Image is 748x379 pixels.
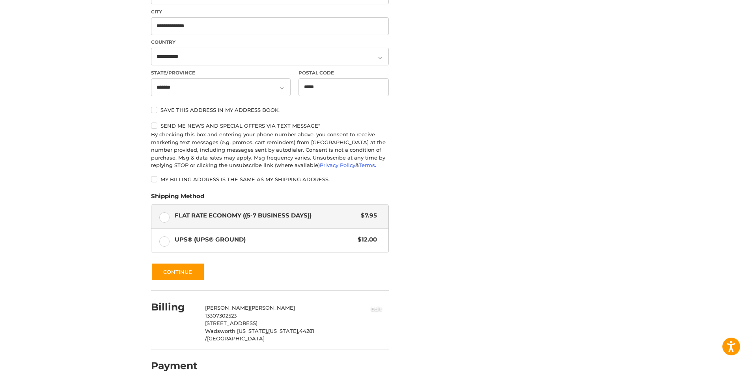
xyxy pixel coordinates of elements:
[151,131,389,169] div: By checking this box and entering your phone number above, you consent to receive marketing text ...
[207,335,265,342] span: [GEOGRAPHIC_DATA]
[205,312,237,319] span: 13307302523
[175,235,354,244] span: UPS® (UPS® Ground)
[359,162,375,168] a: Terms
[151,301,197,313] h2: Billing
[205,320,257,326] span: [STREET_ADDRESS]
[151,123,389,129] label: Send me news and special offers via text message*
[151,69,291,76] label: State/Province
[364,302,389,315] button: Edit
[354,235,377,244] span: $12.00
[151,176,389,182] label: My billing address is the same as my shipping address.
[151,39,389,46] label: Country
[298,69,389,76] label: Postal Code
[320,162,355,168] a: Privacy Policy
[151,107,389,113] label: Save this address in my address book.
[175,211,357,220] span: Flat Rate Economy ((5-7 Business Days))
[151,8,389,15] label: City
[250,305,295,311] span: [PERSON_NAME]
[268,328,299,334] span: [US_STATE],
[357,211,377,220] span: $7.95
[205,305,250,311] span: [PERSON_NAME]
[151,192,204,204] legend: Shipping Method
[151,360,198,372] h2: Payment
[151,263,205,281] button: Continue
[205,328,268,334] span: Wadsworth [US_STATE],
